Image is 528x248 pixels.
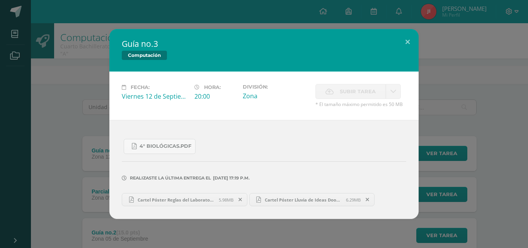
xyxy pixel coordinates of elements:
span: Remover entrega [361,195,374,204]
div: Zona [243,92,309,100]
div: Viernes 12 de Septiembre [122,92,188,101]
a: La fecha de entrega ha expirado [386,84,401,99]
span: Realizaste la última entrega el [130,175,211,181]
span: * El tamaño máximo permitido es 50 MB [315,101,406,108]
label: La fecha de entrega ha expirado [315,84,386,99]
span: 6.29MB [346,197,361,203]
span: Cartel Póster Lluvia de Ideas Doodle [PERSON_NAME] y Azul (1).pdf [261,197,346,203]
span: Fecha: [131,84,150,90]
button: Close (Esc) [397,29,419,55]
span: Subir tarea [340,84,376,99]
span: Hora: [204,84,221,90]
label: División: [243,84,309,90]
a: Cartel Póster Lluvia de Ideas Doodle [PERSON_NAME] y Azul (1).pdf 6.29MB [249,193,375,206]
h2: Guía no.3 [122,38,406,49]
span: 4° Biológicas.pdf [140,143,191,149]
span: Computación [122,51,167,60]
span: Remover entrega [234,195,247,204]
a: Cartel Póster Reglas del Laboratorio Ilustrativo Morado (1).pdf 5.98MB [122,193,247,206]
span: 5.98MB [219,197,233,203]
span: Cartel Póster Reglas del Laboratorio Ilustrativo Morado (1).pdf [134,197,219,203]
div: 20:00 [194,92,237,101]
a: 4° Biológicas.pdf [124,139,196,154]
